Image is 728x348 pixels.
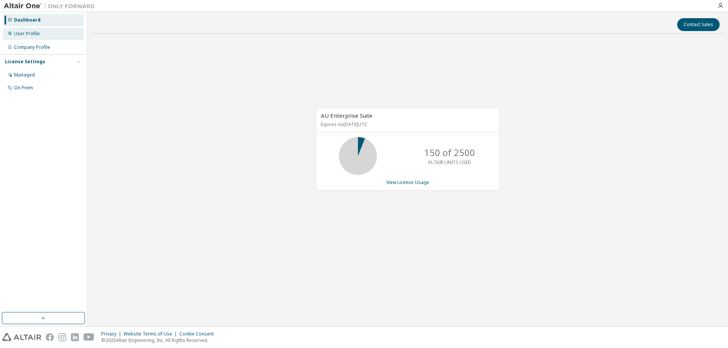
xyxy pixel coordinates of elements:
a: View License Usage [386,179,429,186]
div: License Settings [5,59,45,65]
div: Dashboard [14,17,41,23]
p: ALTAIR UNITS USED [428,159,471,165]
p: Expires on [DATE] UTC [321,121,493,128]
img: instagram.svg [58,333,66,341]
div: Website Terms of Use [124,331,179,337]
div: Cookie Consent [179,331,218,337]
div: Company Profile [14,44,50,50]
img: linkedin.svg [71,333,79,341]
span: AU Enterprise Suite [321,112,372,119]
img: Altair One [4,2,99,10]
div: On Prem [14,85,33,91]
img: facebook.svg [46,333,54,341]
p: 150 of 2500 [424,146,475,159]
img: youtube.svg [83,333,94,341]
div: Managed [14,72,35,78]
div: User Profile [14,31,40,37]
div: Privacy [101,331,124,337]
p: © 2025 Altair Engineering, Inc. All Rights Reserved. [101,337,218,343]
img: altair_logo.svg [2,333,41,341]
button: Contact Sales [677,18,720,31]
